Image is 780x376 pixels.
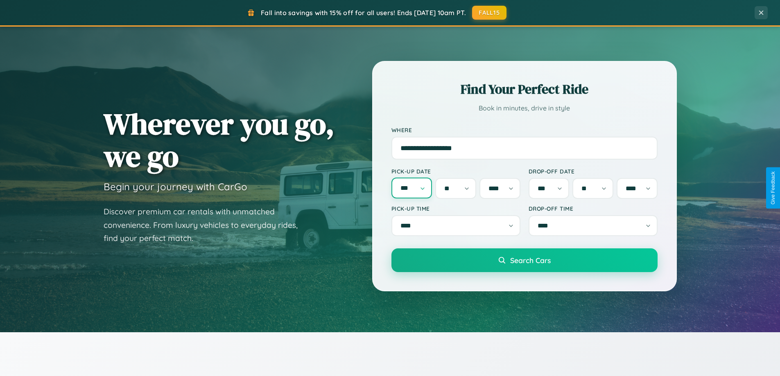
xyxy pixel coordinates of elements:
[529,205,658,212] label: Drop-off Time
[104,108,335,172] h1: Wherever you go, we go
[770,171,776,205] div: Give Feedback
[529,168,658,175] label: Drop-off Date
[391,248,658,272] button: Search Cars
[391,126,658,133] label: Where
[104,180,247,193] h3: Begin your journey with CarGo
[391,102,658,114] p: Book in minutes, drive in style
[104,205,308,245] p: Discover premium car rentals with unmatched convenience. From luxury vehicles to everyday rides, ...
[391,205,520,212] label: Pick-up Time
[510,256,551,265] span: Search Cars
[391,80,658,98] h2: Find Your Perfect Ride
[472,6,506,20] button: FALL15
[261,9,466,17] span: Fall into savings with 15% off for all users! Ends [DATE] 10am PT.
[391,168,520,175] label: Pick-up Date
